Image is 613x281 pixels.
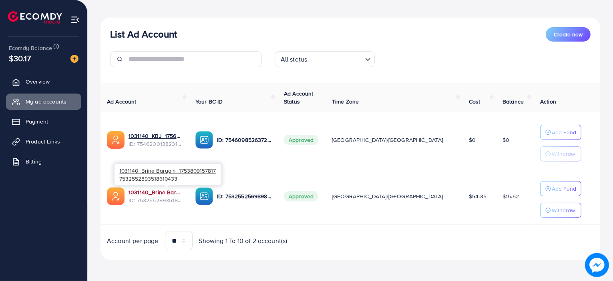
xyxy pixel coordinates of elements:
p: Add Fund [552,128,576,137]
span: [GEOGRAPHIC_DATA]/[GEOGRAPHIC_DATA] [332,192,443,200]
p: Withdraw [552,149,575,159]
span: 1031140_Brine Bargain_1753809157817 [119,167,216,174]
span: ID: 7532552893518610433 [129,196,183,204]
img: logo [8,11,62,24]
div: <span class='underline'>1031140_KBJ_1756986678806</span></br>7546200138231054352 [129,132,183,148]
div: Search for option [275,51,375,67]
span: Ecomdy Balance [9,44,52,52]
input: Search for option [310,52,362,65]
span: Cost [469,98,480,106]
button: Add Fund [540,181,581,196]
span: $54.35 [469,192,486,200]
p: ID: 7532552569898516496 [217,191,271,201]
img: menu [70,15,80,24]
a: Product Links [6,134,81,149]
span: Balance [502,98,524,106]
a: 1031140_KBJ_1756986678806 [129,132,183,140]
a: 1031140_Brine Bargain_1753809157817 [129,188,183,196]
h3: List Ad Account [110,28,177,40]
p: Withdraw [552,205,575,215]
img: ic-ba-acc.ded83a64.svg [195,187,213,205]
a: Payment [6,114,81,130]
span: [GEOGRAPHIC_DATA]/[GEOGRAPHIC_DATA] [332,136,443,144]
span: Account per page [107,236,159,245]
a: Billing [6,153,81,169]
span: Payment [26,118,48,126]
button: Create new [546,27,591,42]
a: Overview [6,74,81,90]
span: Product Links [26,138,60,145]
img: ic-ads-acc.e4c84228.svg [107,131,125,149]
span: Approved [284,191,318,201]
span: Billing [26,157,42,165]
span: Time Zone [332,98,359,106]
span: Action [540,98,556,106]
span: Ad Account Status [284,90,314,106]
a: My ad accounts [6,94,81,110]
span: Overview [26,78,50,86]
span: All status [279,54,309,65]
span: Ad Account [107,98,137,106]
span: Create new [554,30,583,38]
span: Showing 1 To 10 of 2 account(s) [199,236,287,245]
span: $15.52 [502,192,519,200]
span: Your BC ID [195,98,223,106]
span: $30.17 [9,52,31,64]
span: $0 [502,136,509,144]
span: ID: 7546200138231054352 [129,140,183,148]
p: ID: 7546098526372053010 [217,135,271,145]
span: $0 [469,136,476,144]
img: ic-ba-acc.ded83a64.svg [195,131,213,149]
span: My ad accounts [26,98,66,106]
img: image [70,55,78,63]
button: Withdraw [540,146,581,161]
span: Approved [284,135,318,145]
button: Add Fund [540,125,581,140]
img: image [587,255,607,275]
p: Add Fund [552,184,576,193]
div: 7532552893518610433 [115,164,221,185]
button: Withdraw [540,203,581,218]
img: ic-ads-acc.e4c84228.svg [107,187,125,205]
